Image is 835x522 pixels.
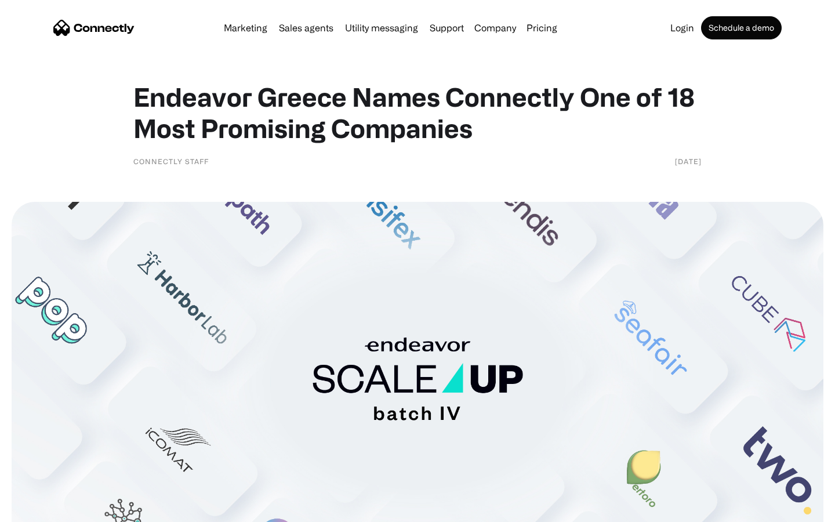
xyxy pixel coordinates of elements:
[274,23,338,32] a: Sales agents
[23,502,70,518] ul: Language list
[522,23,562,32] a: Pricing
[133,155,209,167] div: Connectly Staff
[219,23,272,32] a: Marketing
[133,81,702,144] h1: Endeavor Greece Names Connectly One of 18 Most Promising Companies
[12,502,70,518] aside: Language selected: English
[675,155,702,167] div: [DATE]
[701,16,782,39] a: Schedule a demo
[340,23,423,32] a: Utility messaging
[474,20,516,36] div: Company
[425,23,469,32] a: Support
[666,23,699,32] a: Login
